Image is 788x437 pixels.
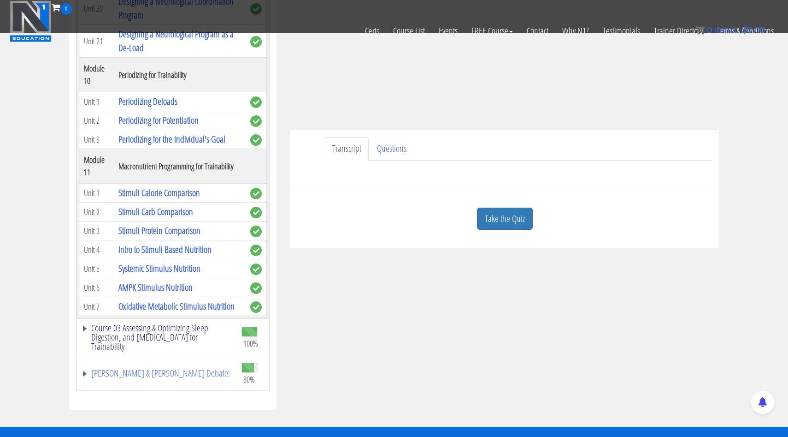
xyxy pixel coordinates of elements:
span: $ [742,25,747,35]
a: Intro to Stimuli Based Nutrition [118,243,212,256]
a: Oxidative Metabolic Stimulus Nutrition [118,300,235,312]
a: 0 [52,1,72,13]
span: complete [250,207,262,218]
a: Certs [358,15,386,47]
span: complete [250,282,262,294]
a: Transcript [325,137,369,161]
td: Unit 3 [79,221,114,240]
img: icon11.png [695,25,705,35]
span: 100% [243,338,258,348]
span: items: [715,25,739,35]
a: Testimonials [596,15,647,47]
a: Course 03 Assessing & Optimizing Sleep Digestion, and [MEDICAL_DATA] for Trainability [81,323,232,351]
a: Trainer Directory [647,15,710,47]
span: complete [250,96,262,108]
td: Unit 7 [79,297,114,316]
a: Systemic Stimulus Nutrition [118,262,200,275]
span: complete [250,263,262,275]
td: Unit 1 [79,184,114,203]
th: Periodizing for Trainability [114,58,246,92]
a: Course List [386,15,432,47]
span: complete [250,301,262,313]
a: Stimuli Carb Comparison [118,205,193,218]
td: Unit 4 [79,240,114,259]
a: Events [432,15,465,47]
a: Periodizing for the Individual's Goal [118,133,225,145]
td: Unit 3 [79,130,114,149]
a: Why N1? [555,15,596,47]
td: Unit 2 [79,111,114,130]
span: complete [250,134,262,146]
span: complete [250,188,262,199]
a: Stimuli Calorie Comparison [118,186,200,199]
a: Stimuli Protein Comparison [118,224,200,237]
a: Questions [370,137,414,161]
bdi: 0.00 [742,25,765,35]
a: Periodizing for Potentiation [118,114,199,126]
td: Unit 6 [79,278,114,297]
span: complete [250,115,262,127]
img: n1-education [10,0,52,42]
span: 80% [243,374,255,384]
span: complete [250,245,262,256]
span: 0 [707,25,712,35]
span: 0 [60,3,72,15]
span: complete [250,226,262,237]
a: Take the Quiz [477,208,533,230]
a: [PERSON_NAME] & [PERSON_NAME] Debate: [81,369,232,378]
th: Module 10 [79,58,114,92]
a: 0 items: $0.00 [695,25,765,35]
a: FREE Course [465,15,520,47]
a: AMPK Stimulus Nutrition [118,281,193,293]
a: Terms & Conditions [710,15,781,47]
a: Contact [520,15,555,47]
a: Periodizing Deloads [118,95,177,108]
th: Macronutrient Programming for Trainability [114,149,246,184]
td: Unit 5 [79,259,114,278]
td: Unit 2 [79,203,114,221]
td: Unit 1 [79,92,114,111]
th: Module 11 [79,149,114,184]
